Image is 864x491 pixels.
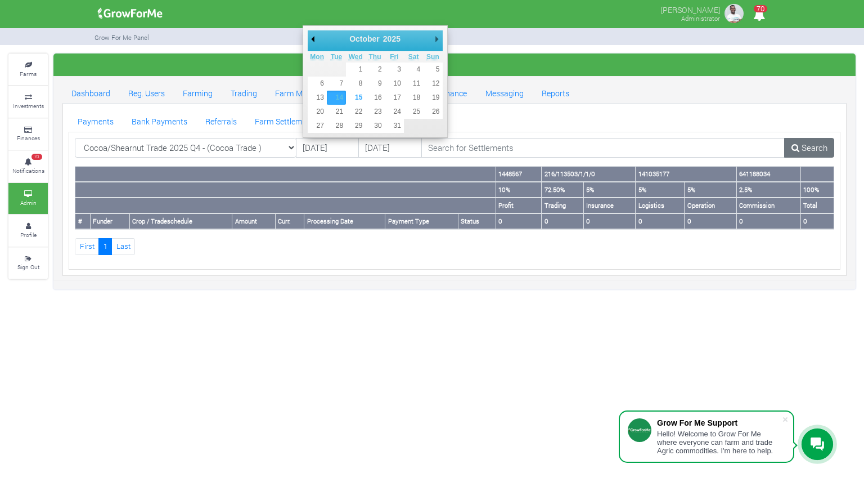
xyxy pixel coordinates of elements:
[681,14,720,23] small: Administrator
[310,53,324,61] abbr: Monday
[232,213,276,229] th: Amount
[385,63,404,77] button: 3
[222,81,266,104] a: Trading
[308,105,327,119] button: 20
[327,91,346,105] button: 14
[496,213,541,229] th: 0
[346,91,365,105] button: 15
[685,198,736,213] th: Operation
[75,238,834,255] nav: Page Navigation
[800,198,834,213] th: Total
[542,198,584,213] th: Trading
[496,182,541,198] th: 10%
[583,182,635,198] th: 5%
[327,105,346,119] button: 21
[75,213,91,229] th: #
[8,248,48,279] a: Sign Out
[657,418,782,427] div: Grow For Me Support
[12,167,44,175] small: Notifications
[423,63,442,77] button: 5
[431,30,443,47] button: Next Month
[8,54,48,85] a: Farms
[385,119,404,133] button: 31
[111,238,135,255] a: Last
[349,53,363,61] abbr: Wednesday
[308,77,327,91] button: 6
[496,167,541,182] th: 1448567
[365,91,384,105] button: 16
[636,167,737,182] th: 141035177
[346,119,365,133] button: 29
[390,53,398,61] abbr: Friday
[358,138,422,158] input: DD/MM/YYYY
[426,53,439,61] abbr: Sunday
[685,213,736,229] th: 0
[369,53,381,61] abbr: Thursday
[423,91,442,105] button: 19
[17,263,39,271] small: Sign Out
[8,86,48,117] a: Investments
[385,91,404,105] button: 17
[331,53,342,61] abbr: Tuesday
[685,182,736,198] th: 5%
[246,109,327,132] a: Farm Settlements
[404,77,423,91] button: 11
[408,53,419,61] abbr: Saturday
[327,119,346,133] button: 28
[346,105,365,119] button: 22
[275,213,304,229] th: Curr.
[736,182,800,198] th: 2.5%
[31,154,42,160] span: 70
[266,81,330,104] a: Farm Mangt.
[542,182,584,198] th: 72.50%
[75,238,99,255] a: First
[583,198,635,213] th: Insurance
[123,109,196,132] a: Bank Payments
[346,77,365,91] button: 8
[784,138,834,158] a: Search
[348,30,381,47] div: October
[304,213,385,229] th: Processing Date
[308,119,327,133] button: 27
[800,213,834,229] th: 0
[8,151,48,182] a: 70 Notifications
[423,105,442,119] button: 26
[385,213,458,229] th: Payment Type
[458,213,496,229] th: Status
[657,430,782,455] div: Hello! Welcome to Grow For Me where everyone can farm and trade Agric commodities. I'm here to help.
[17,134,40,142] small: Finances
[8,183,48,214] a: Admin
[404,91,423,105] button: 18
[13,102,44,110] small: Investments
[533,81,578,104] a: Reports
[583,213,635,229] th: 0
[723,2,745,25] img: growforme image
[754,5,767,12] span: 70
[20,70,37,78] small: Farms
[423,77,442,91] button: 12
[308,91,327,105] button: 13
[129,213,232,229] th: Crop / Tradeschedule
[636,213,685,229] th: 0
[94,33,149,42] small: Grow For Me Panel
[404,63,423,77] button: 4
[62,81,119,104] a: Dashboard
[365,63,384,77] button: 2
[736,198,800,213] th: Commission
[365,77,384,91] button: 9
[542,167,636,182] th: 216/113503/1/1/0
[736,167,800,182] th: 641188034
[327,77,346,91] button: 7
[636,182,685,198] th: 5%
[90,213,129,229] th: Funder
[476,81,533,104] a: Messaging
[404,105,423,119] button: 25
[119,81,174,104] a: Reg. Users
[748,2,770,28] i: Notifications
[346,63,365,77] button: 1
[385,77,404,91] button: 10
[748,11,770,21] a: 70
[296,138,359,158] input: DD/MM/YYYY
[636,198,685,213] th: Logistics
[94,2,166,25] img: growforme image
